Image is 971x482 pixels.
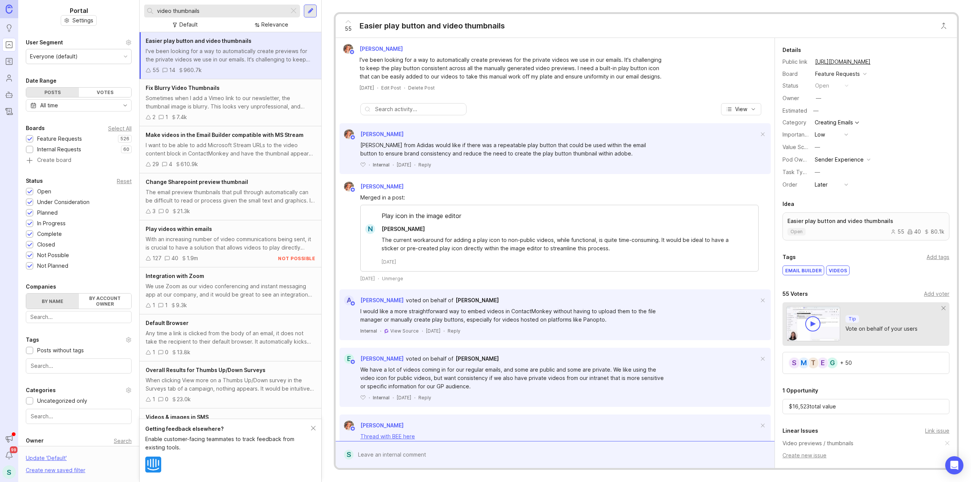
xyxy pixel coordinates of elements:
[339,295,404,305] a: A[PERSON_NAME]
[70,6,88,15] h1: Portal
[414,394,415,401] div: ·
[146,47,315,64] div: I've been looking for a way to automatically create previews for the private videos we use in our...
[2,449,16,462] button: Notifications
[815,155,864,164] div: Sender Experience
[360,46,403,52] span: [PERSON_NAME]
[2,38,16,52] a: Portal
[26,157,132,164] a: Create board
[79,88,132,97] div: Votes
[790,229,803,235] p: open
[26,335,39,344] div: Tags
[26,124,45,133] div: Boards
[146,94,315,111] div: Sometimes when I add a Vimeo link to our newsletter, the thumbnail image is blurry. This looks ve...
[360,56,663,81] div: I've been looking for a way to automatically create previews for the private videos we use in our...
[422,328,423,334] div: ·
[26,38,63,47] div: User Segment
[426,328,440,334] time: [DATE]
[26,466,85,474] div: Create new saved filter
[152,348,155,356] div: 1
[37,187,51,196] div: Open
[114,439,132,443] div: Search
[40,101,58,110] div: All time
[72,17,93,24] span: Settings
[382,236,746,253] div: The current workaround for adding a play icon to non-public videos, while functional, is quite ti...
[406,296,453,305] div: voted on behalf of
[360,275,375,282] time: [DATE]
[146,282,315,299] div: We use Zoom as our video conferencing and instant messaging app at our company, and it would be g...
[26,436,44,445] div: Owner
[826,357,838,369] div: G
[782,156,821,163] label: Pod Ownership
[360,20,505,31] div: Easier play button and video thumbnails
[140,220,321,267] a: Play videos within emailsWith an increasing number of video communications being sent, it is cruc...
[378,275,379,282] div: ·
[146,85,220,91] span: Fix Blurry Video Thumbnails
[360,307,664,324] div: I would like a more straightforward way to embed videos in ContactMonkey without having to upload...
[382,259,396,265] time: [DATE]
[360,297,404,303] span: [PERSON_NAME]
[61,15,97,26] button: Settings
[344,354,354,364] div: E
[382,226,425,232] span: [PERSON_NAME]
[360,141,664,158] div: [PERSON_NAME] from Adidas would like if there was a repeatable play button that could be used wit...
[375,105,462,113] input: Search activity...
[140,267,321,314] a: Integration with ZoomWe use Zoom as our video conferencing and instant messaging app at our compa...
[787,217,944,225] p: Easier play button and video thumbnails
[393,162,394,168] div: ·
[782,82,809,90] div: Status
[945,456,963,474] div: Open Intercom Messenger
[177,348,190,356] div: 13.8k
[360,193,759,202] div: Merged in a post:
[807,357,819,369] div: T
[782,253,796,262] div: Tags
[79,294,132,309] label: By account owner
[369,162,370,168] div: ·
[381,85,401,91] div: Edit Post
[119,102,131,108] svg: toggle icon
[848,316,856,322] p: Tip
[152,160,159,168] div: 29
[782,199,794,209] div: Idea
[339,44,409,54] a: Bronwen W[PERSON_NAME]
[448,328,460,334] div: Reply
[2,105,16,118] a: Changelog
[782,118,809,127] div: Category
[37,230,62,238] div: Complete
[26,88,79,97] div: Posts
[146,132,303,138] span: Make videos in the Email Builder compatible with MS Stream
[936,18,951,33] button: Close button
[443,328,445,334] div: ·
[349,49,355,55] img: member badge
[146,329,315,346] div: Any time a link is clicked from the body of an email, it does not take the recipient to their def...
[2,465,16,479] button: S
[176,113,187,121] div: 7.4k
[152,113,156,121] div: 2
[360,85,374,91] a: [DATE]
[37,145,81,154] div: Internal Requests
[365,224,375,234] div: N
[782,439,853,447] a: Video previews / thumbnails
[37,209,58,217] div: Planned
[140,314,321,361] a: Default BrowserAny time a link is clicked from the body of an email, it does not take the recipie...
[140,126,321,173] a: Make videos in the Email Builder compatible with MS StreamI want to be able to add Microsoft Stre...
[37,251,69,259] div: Not Possible
[261,20,288,29] div: Relevance
[404,85,405,91] div: ·
[339,354,404,364] a: E[PERSON_NAME]
[37,346,84,355] div: Posts without tags
[782,169,809,175] label: Task Type
[924,290,949,298] div: Add voter
[169,66,175,74] div: 14
[782,131,811,138] label: Importance
[360,433,415,440] a: Thread with BEE here
[782,58,809,66] div: Public link
[145,457,161,473] img: Intercom logo
[782,386,818,395] div: 1 Opportunity
[380,328,381,334] div: ·
[361,211,758,224] div: Play icon in the image editor
[108,126,132,130] div: Select All
[146,367,266,373] span: Overall Results for Thumbs Up/Down Surveys
[826,266,849,275] div: videos
[350,301,356,306] img: member badge
[342,421,357,430] img: Bronwen W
